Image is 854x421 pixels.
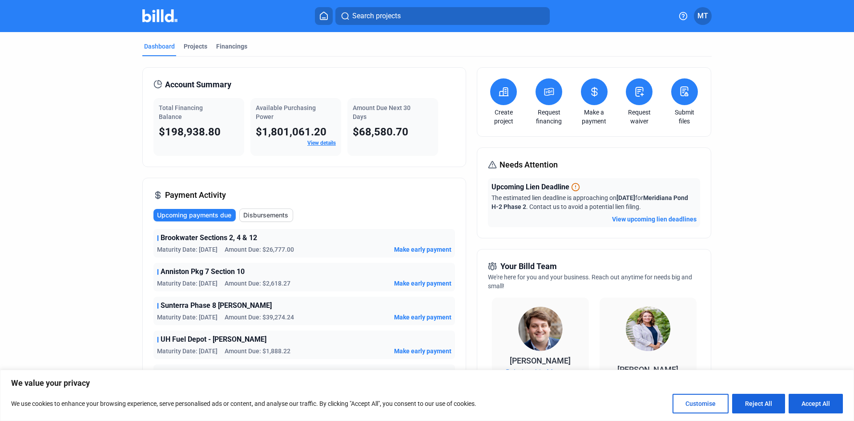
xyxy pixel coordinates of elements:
span: Account Summary [165,78,231,91]
span: Brookwater Sections 2, 4 & 12 [161,233,257,243]
img: Relationship Manager [518,307,563,351]
span: Amount Due: $26,777.00 [225,245,294,254]
span: Maturity Date: [DATE] [157,279,218,288]
span: Disbursements [243,211,288,220]
button: Make early payment [394,245,451,254]
a: Submit files [669,108,700,126]
a: View details [307,140,336,146]
button: Reject All [732,394,785,413]
span: Needs Attention [500,159,558,171]
button: Make early payment [394,347,451,356]
span: Amount Due: $1,888.22 [225,347,290,356]
button: Make early payment [394,279,451,288]
span: Sunterra Phase 8 [PERSON_NAME] [161,300,272,311]
span: Maturity Date: [DATE] [157,313,218,322]
span: UH Fuel Depot - [PERSON_NAME] [161,334,266,345]
button: Make early payment [394,313,451,322]
span: $198,938.80 [159,126,221,138]
div: Dashboard [144,42,175,51]
p: We value your privacy [11,378,843,388]
img: Territory Manager [626,307,670,351]
div: Financings [216,42,247,51]
button: MT [694,7,712,25]
span: Upcoming Lien Deadline [491,182,569,192]
span: Your Billd Team [500,260,557,273]
button: Disbursements [239,208,293,222]
p: We use cookies to enhance your browsing experience, serve personalised ads or content, and analys... [11,398,476,409]
span: $68,580.70 [353,126,408,138]
a: Request waiver [624,108,655,126]
span: The estimated lien deadline is approaching on for . Contact us to avoid a potential lien filing. [491,194,688,210]
button: View upcoming lien deadlines [612,215,697,224]
span: [PERSON_NAME] [617,365,678,374]
span: Amount Due: $2,618.27 [225,279,290,288]
button: Customise [673,394,729,413]
span: Payment Activity [165,189,226,201]
span: Anniston Pkg 7 Section 10 [161,266,245,277]
span: Search projects [352,11,401,21]
span: $1,801,061.20 [256,126,326,138]
button: Search projects [335,7,550,25]
span: Kids Meal - [PERSON_NAME] & [PERSON_NAME] [161,368,314,379]
span: Maturity Date: [DATE] [157,245,218,254]
span: Relationship Manager [506,367,575,378]
span: Available Purchasing Power [256,104,316,120]
span: Amount Due: $39,274.24 [225,313,294,322]
button: Accept All [789,394,843,413]
span: Total Financing Balance [159,104,203,120]
span: Upcoming payments due [157,211,231,220]
span: [DATE] [616,194,635,201]
span: MT [697,11,708,21]
div: Projects [184,42,207,51]
span: [PERSON_NAME] [510,356,571,365]
span: We're here for you and your business. Reach out anytime for needs big and small! [488,274,692,290]
button: Upcoming payments due [153,209,236,221]
span: Amount Due Next 30 Days [353,104,411,120]
a: Create project [488,108,519,126]
span: Maturity Date: [DATE] [157,347,218,356]
img: Billd Company Logo [142,9,177,22]
a: Request financing [533,108,564,126]
a: Make a payment [579,108,610,126]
